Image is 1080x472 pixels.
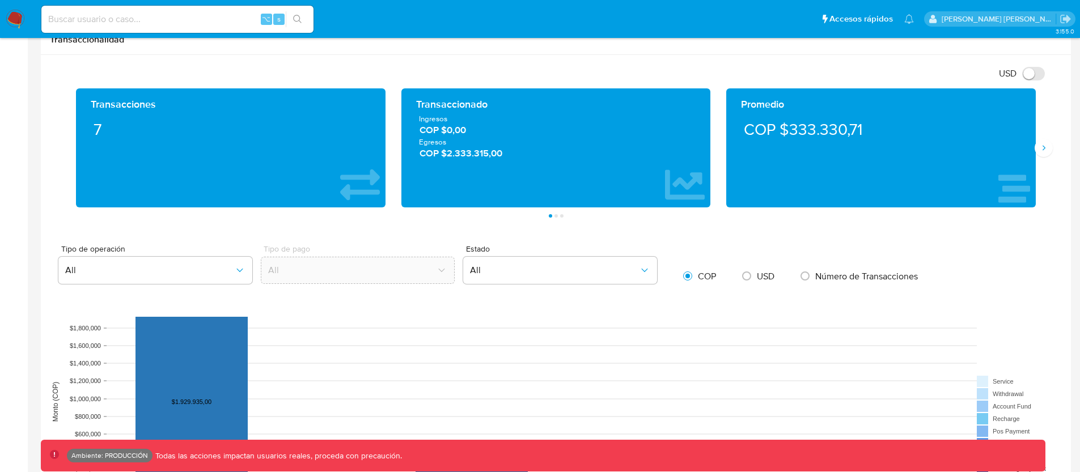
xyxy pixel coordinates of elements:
[262,14,270,24] span: ⌥
[904,14,914,24] a: Notificaciones
[286,11,309,27] button: search-icon
[829,13,893,25] span: Accesos rápidos
[1060,13,1071,25] a: Salir
[153,450,402,461] p: Todas las acciones impactan usuarios reales, proceda con precaución.
[1056,27,1074,36] span: 3.155.0
[277,14,281,24] span: s
[50,34,1062,45] h1: Transaccionalidad
[942,14,1056,24] p: victor.david@mercadolibre.com.co
[71,453,148,458] p: Ambiente: PRODUCCIÓN
[41,12,314,27] input: Buscar usuario o caso...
